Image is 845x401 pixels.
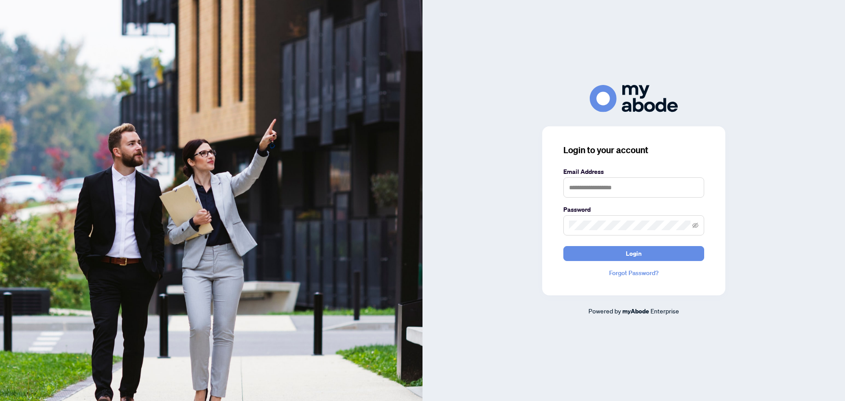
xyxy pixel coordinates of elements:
[650,307,679,315] span: Enterprise
[563,144,704,156] h3: Login to your account
[563,205,704,214] label: Password
[622,306,649,316] a: myAbode
[563,268,704,278] a: Forgot Password?
[563,167,704,177] label: Email Address
[692,222,698,228] span: eye-invisible
[626,246,642,261] span: Login
[563,246,704,261] button: Login
[588,307,621,315] span: Powered by
[590,85,678,112] img: ma-logo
